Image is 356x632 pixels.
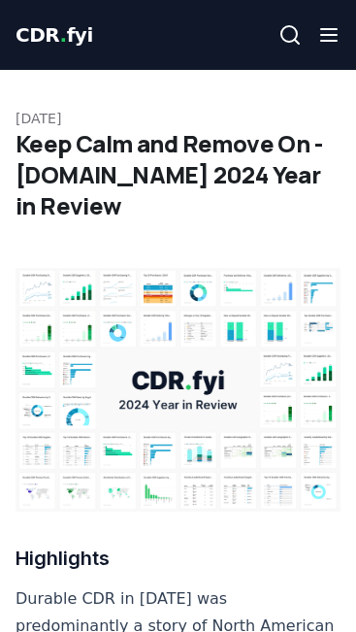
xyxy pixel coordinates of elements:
p: [DATE] [16,109,340,128]
h1: Keep Calm and Remove On - [DOMAIN_NAME] 2024 Year in Review [16,128,340,221]
h3: Highlights [16,543,340,574]
img: blog post image [16,268,340,512]
span: CDR fyi [16,23,93,47]
span: . [60,23,67,47]
a: CDR.fyi [16,21,93,49]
